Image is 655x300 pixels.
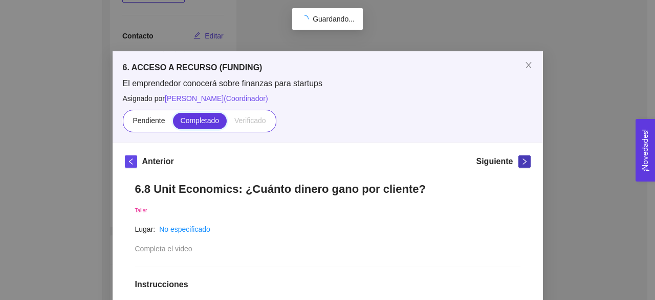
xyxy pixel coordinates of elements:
a: No especificado [159,225,210,233]
h1: 6.8 Unit Economics: ¿Cuánto dinero gano por cliente? [135,182,520,196]
button: Open Feedback Widget [636,119,655,182]
span: left [125,158,137,165]
span: Guardando... [313,15,355,23]
article: Lugar: [135,224,156,235]
h1: Instrucciones [135,279,520,290]
span: right [519,158,530,165]
span: Completado [181,116,220,125]
button: left [125,155,137,168]
span: [PERSON_NAME] ( Coordinador ) [165,94,268,103]
button: Close [514,51,543,80]
span: Asignado por [123,93,533,104]
h5: Siguiente [476,155,513,168]
span: El emprendedor conocerá sobre finanzas para startups [123,78,533,89]
span: Completa el video [135,245,192,253]
span: close [525,61,533,69]
h5: 6. ACCESO A RECURSO (FUNDING) [123,62,533,74]
span: loading [300,15,309,23]
button: right [518,155,531,168]
span: Verificado [234,116,266,125]
span: Pendiente [133,116,165,125]
span: Taller [135,208,147,213]
h5: Anterior [142,155,174,168]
